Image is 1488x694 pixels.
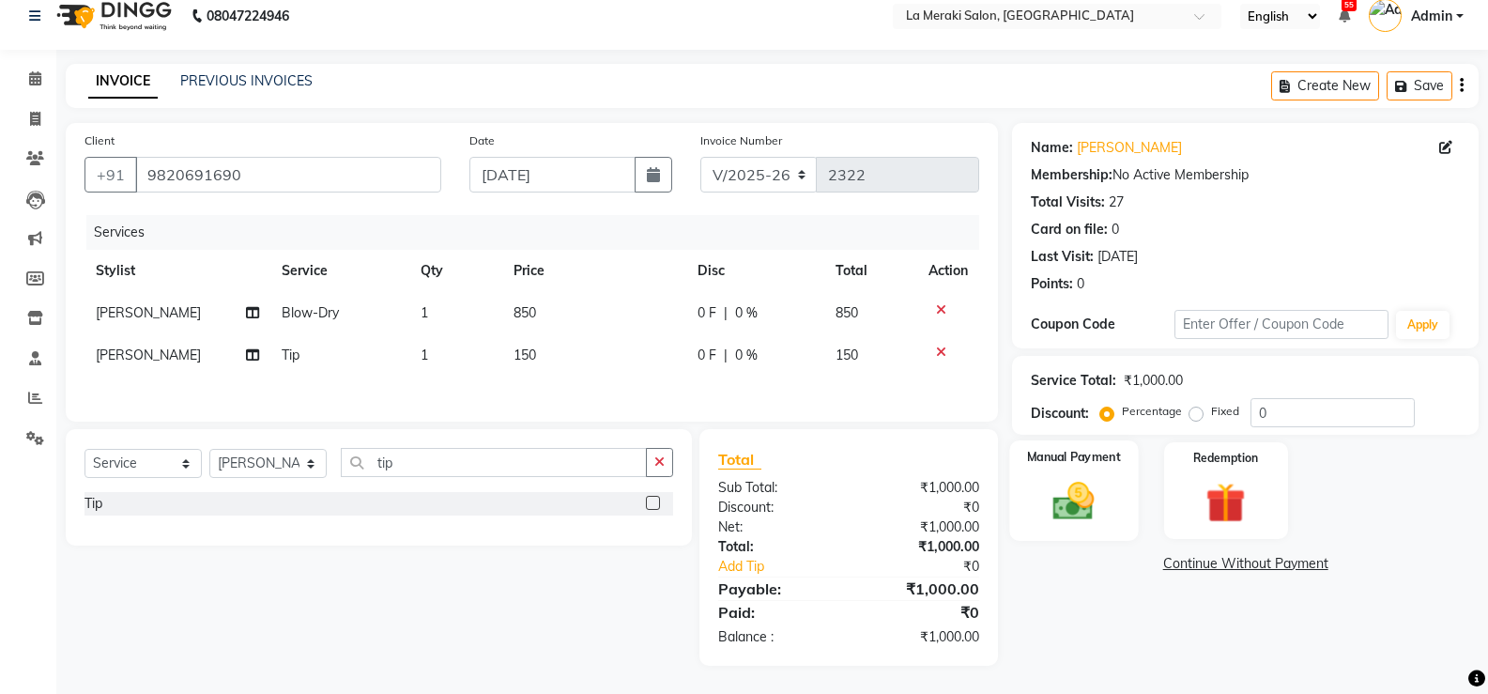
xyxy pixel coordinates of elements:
button: Create New [1271,71,1379,100]
div: ₹1,000.00 [849,537,993,557]
input: Search or Scan [341,448,647,477]
span: | [724,346,728,365]
div: Membership: [1031,165,1112,185]
a: PREVIOUS INVOICES [180,72,313,89]
th: Total [824,250,917,292]
span: 850 [836,304,858,321]
div: ₹1,000.00 [849,627,993,647]
th: Price [502,250,686,292]
a: INVOICE [88,65,158,99]
a: Continue Without Payment [1016,554,1475,574]
label: Date [469,132,495,149]
span: 0 F [698,346,716,365]
div: Tip [84,494,102,514]
span: 1 [421,304,428,321]
span: 0 % [735,303,758,323]
div: Last Visit: [1031,247,1094,267]
span: [PERSON_NAME] [96,304,201,321]
div: ₹0 [849,601,993,624]
div: Paid: [704,601,849,624]
div: 27 [1109,193,1124,212]
div: ₹1,000.00 [849,517,993,537]
label: Percentage [1122,403,1182,420]
div: 0 [1112,220,1119,239]
span: 150 [514,347,536,363]
div: ₹1,000.00 [849,478,993,498]
div: No Active Membership [1031,165,1460,185]
div: Discount: [1031,404,1089,424]
img: _gift.svg [1193,478,1258,528]
a: Add Tip [704,557,873,577]
th: Disc [686,250,825,292]
div: Payable: [704,578,849,600]
span: Total [718,450,761,470]
span: Admin [1411,7,1452,26]
label: Client [84,132,115,149]
span: [PERSON_NAME] [96,347,201,363]
label: Manual Payment [1027,448,1121,466]
button: +91 [84,157,137,193]
div: ₹0 [849,498,993,517]
span: Tip [282,347,299,363]
input: Search by Name/Mobile/Email/Code [135,157,441,193]
div: ₹1,000.00 [849,578,993,600]
div: Points: [1031,274,1073,294]
th: Service [270,250,409,292]
th: Action [917,250,979,292]
div: Balance : [704,627,849,647]
div: Card on file: [1031,220,1108,239]
div: Name: [1031,138,1073,158]
div: Service Total: [1031,371,1116,391]
span: Blow-Dry [282,304,339,321]
label: Invoice Number [700,132,782,149]
div: Total: [704,537,849,557]
div: Services [86,215,993,250]
span: 150 [836,347,858,363]
label: Redemption [1193,450,1258,467]
div: ₹1,000.00 [1124,371,1183,391]
img: _cash.svg [1040,477,1107,525]
label: Fixed [1211,403,1239,420]
div: Sub Total: [704,478,849,498]
div: [DATE] [1097,247,1138,267]
div: Net: [704,517,849,537]
span: 0 % [735,346,758,365]
div: Discount: [704,498,849,517]
button: Save [1387,71,1452,100]
div: Total Visits: [1031,193,1105,212]
span: 850 [514,304,536,321]
button: Apply [1396,311,1450,339]
a: 55 [1339,8,1350,24]
div: ₹0 [873,557,993,577]
span: 1 [421,347,428,363]
input: Enter Offer / Coupon Code [1174,310,1388,339]
th: Qty [409,250,502,292]
span: | [724,303,728,323]
div: 0 [1077,274,1084,294]
a: [PERSON_NAME] [1077,138,1182,158]
th: Stylist [84,250,270,292]
span: 0 F [698,303,716,323]
div: Coupon Code [1031,315,1174,334]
